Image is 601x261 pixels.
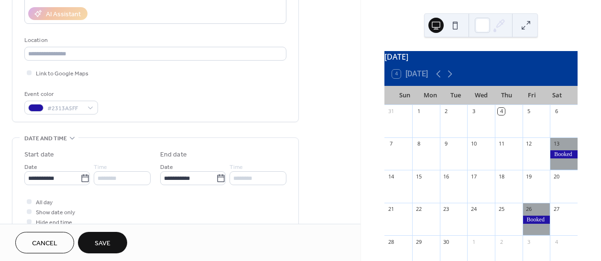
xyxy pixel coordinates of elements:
[553,206,560,213] div: 27
[470,108,477,115] div: 3
[470,206,477,213] div: 24
[24,134,67,144] span: Date and time
[553,140,560,147] div: 13
[24,162,37,172] span: Date
[498,140,505,147] div: 11
[443,86,468,105] div: Tue
[470,140,477,147] div: 10
[95,239,110,249] span: Save
[160,150,187,160] div: End date
[392,86,417,105] div: Sun
[498,206,505,213] div: 25
[470,173,477,180] div: 17
[387,108,394,115] div: 31
[160,162,173,172] span: Date
[525,238,533,245] div: 3
[443,238,450,245] div: 30
[415,206,422,213] div: 22
[387,173,394,180] div: 14
[545,86,570,105] div: Sat
[36,69,88,79] span: Link to Google Maps
[443,173,450,180] div: 16
[384,51,578,63] div: [DATE]
[32,239,57,249] span: Cancel
[229,162,243,172] span: Time
[415,108,422,115] div: 1
[415,173,422,180] div: 15
[443,206,450,213] div: 23
[525,140,533,147] div: 12
[415,140,422,147] div: 8
[417,86,443,105] div: Mon
[553,173,560,180] div: 20
[24,150,54,160] div: Start date
[94,162,107,172] span: Time
[519,86,545,105] div: Fri
[387,238,394,245] div: 28
[36,198,53,208] span: All day
[24,35,284,45] div: Location
[553,238,560,245] div: 4
[78,232,127,253] button: Save
[36,208,75,218] span: Show date only
[469,86,494,105] div: Wed
[36,218,72,228] span: Hide end time
[525,173,533,180] div: 19
[387,140,394,147] div: 7
[525,108,533,115] div: 5
[498,108,505,115] div: 4
[494,86,519,105] div: Thu
[415,238,422,245] div: 29
[15,232,74,253] button: Cancel
[498,173,505,180] div: 18
[443,140,450,147] div: 9
[470,238,477,245] div: 1
[387,206,394,213] div: 21
[443,108,450,115] div: 2
[525,206,533,213] div: 26
[523,216,550,224] div: Booked
[498,238,505,245] div: 2
[553,108,560,115] div: 6
[24,89,96,99] div: Event color
[550,150,578,158] div: Booked
[47,104,83,114] span: #2313A5FF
